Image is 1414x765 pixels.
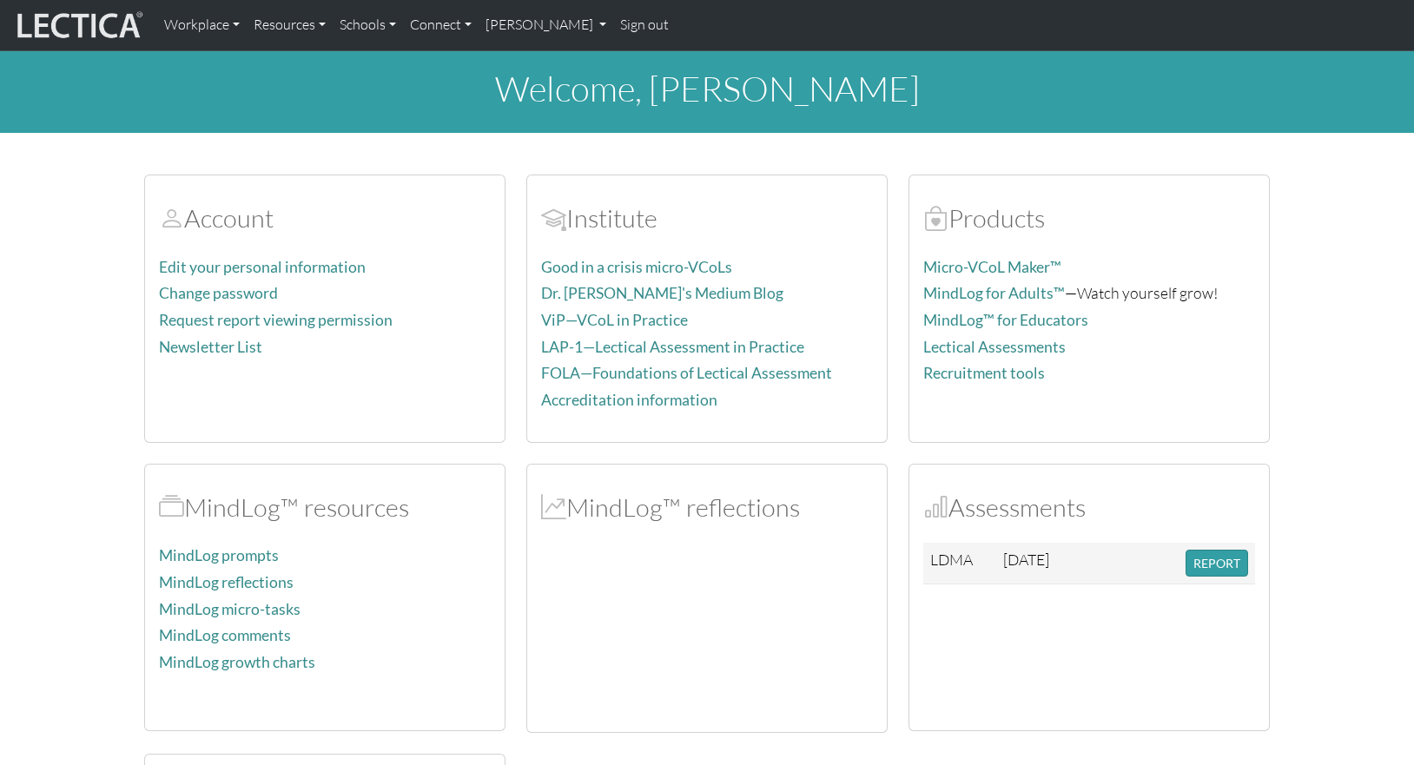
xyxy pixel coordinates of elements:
[159,626,291,644] a: MindLog comments
[923,492,1255,523] h2: Assessments
[157,7,247,43] a: Workplace
[159,311,393,329] a: Request report viewing permission
[13,9,143,42] img: lecticalive
[923,364,1045,382] a: Recruitment tools
[541,203,873,234] h2: Institute
[923,311,1088,329] a: MindLog™ for Educators
[541,391,717,409] a: Accreditation information
[923,280,1255,306] p: —Watch yourself grow!
[159,284,278,302] a: Change password
[541,258,732,276] a: Good in a crisis micro-VCoLs
[159,203,491,234] h2: Account
[159,258,366,276] a: Edit your personal information
[247,7,333,43] a: Resources
[541,338,804,356] a: LAP-1—Lectical Assessment in Practice
[159,653,315,671] a: MindLog growth charts
[159,491,184,523] span: MindLog™ resources
[403,7,479,43] a: Connect
[613,7,676,43] a: Sign out
[541,491,566,523] span: MindLog
[923,203,1255,234] h2: Products
[1186,550,1248,577] button: REPORT
[541,364,832,382] a: FOLA—Foundations of Lectical Assessment
[923,338,1066,356] a: Lectical Assessments
[923,202,948,234] span: Products
[159,600,301,618] a: MindLog micro-tasks
[159,202,184,234] span: Account
[159,492,491,523] h2: MindLog™ resources
[541,492,873,523] h2: MindLog™ reflections
[541,284,783,302] a: Dr. [PERSON_NAME]'s Medium Blog
[923,284,1065,302] a: MindLog for Adults™
[541,311,688,329] a: ViP—VCoL in Practice
[159,573,294,591] a: MindLog reflections
[923,543,996,584] td: LDMA
[923,491,948,523] span: Assessments
[159,546,279,564] a: MindLog prompts
[333,7,403,43] a: Schools
[541,202,566,234] span: Account
[479,7,613,43] a: [PERSON_NAME]
[1003,550,1049,569] span: [DATE]
[923,258,1061,276] a: Micro-VCoL Maker™
[159,338,262,356] a: Newsletter List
